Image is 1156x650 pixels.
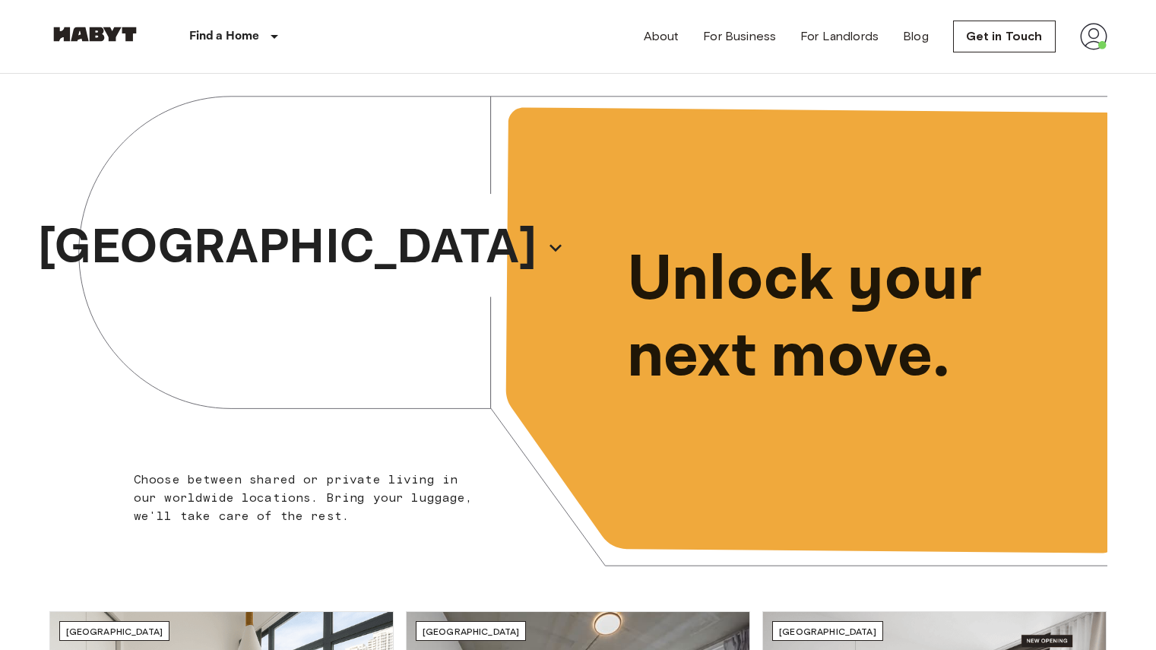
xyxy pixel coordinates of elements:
[703,27,776,46] a: For Business
[189,27,260,46] p: Find a Home
[38,211,537,284] p: [GEOGRAPHIC_DATA]
[800,27,879,46] a: For Landlords
[903,27,929,46] a: Blog
[49,27,141,42] img: Habyt
[779,626,876,637] span: [GEOGRAPHIC_DATA]
[1080,23,1107,50] img: avatar
[644,27,679,46] a: About
[627,242,1083,395] p: Unlock your next move.
[32,207,570,289] button: [GEOGRAPHIC_DATA]
[66,626,163,637] span: [GEOGRAPHIC_DATA]
[423,626,520,637] span: [GEOGRAPHIC_DATA]
[953,21,1056,52] a: Get in Touch
[134,471,483,525] p: Choose between shared or private living in our worldwide locations. Bring your luggage, we'll tak...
